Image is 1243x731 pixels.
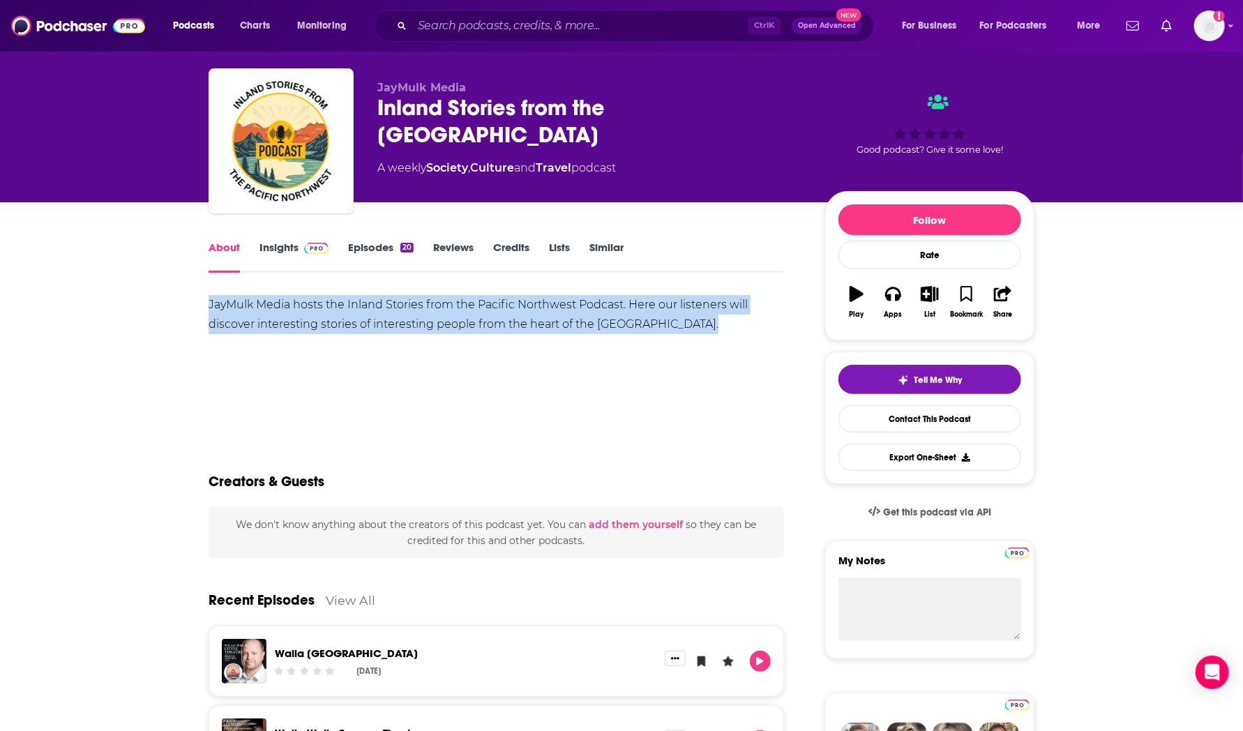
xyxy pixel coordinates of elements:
button: add them yourself [589,519,683,530]
span: Tell Me Why [914,375,963,386]
a: Credits [493,241,529,273]
div: [DATE] [357,666,382,676]
img: Walla Walla Little Theatre [222,639,266,684]
span: For Podcasters [980,16,1047,36]
button: open menu [892,15,974,37]
span: Good podcast? Give it some love! [857,144,1003,155]
button: Show profile menu [1194,10,1225,41]
a: Show notifications dropdown [1121,14,1145,38]
div: Apps [884,310,903,319]
a: Reviews [433,241,474,273]
button: Apps [875,277,911,327]
a: Charts [231,15,278,37]
span: Open Advanced [798,22,856,29]
button: List [912,277,948,327]
div: A weekly podcast [377,160,616,176]
img: Podchaser Pro [1005,548,1030,559]
button: Play [838,277,875,327]
div: Bookmark [950,310,983,319]
a: Lists [549,241,570,273]
span: More [1077,16,1101,36]
div: Community Rating: 0 out of 5 [273,665,336,676]
a: Show notifications dropdown [1156,14,1177,38]
button: open menu [287,15,365,37]
img: User Profile [1194,10,1225,41]
button: Bookmark [948,277,984,327]
a: Walla Walla Little Theatre [275,647,418,660]
a: Culture [470,161,514,174]
button: open menu [1067,15,1118,37]
button: Follow [838,204,1021,235]
a: View All [326,593,375,608]
div: 20 [400,243,414,253]
a: Recent Episodes [209,591,315,609]
span: Logged in as WE_Broadcast [1194,10,1225,41]
button: Open AdvancedNew [792,17,862,34]
a: Travel [536,161,571,174]
a: About [209,241,240,273]
a: InsightsPodchaser Pro [259,241,329,273]
a: Pro website [1005,545,1030,559]
button: Leave a Rating [718,651,739,672]
div: Share [993,310,1012,319]
span: We don't know anything about the creators of this podcast yet . You can so they can be credited f... [236,518,756,546]
button: Export One-Sheet [838,444,1021,471]
a: Contact This Podcast [838,405,1021,432]
button: Share [985,277,1021,327]
div: Play [850,310,864,319]
span: , [468,161,470,174]
a: Pro website [1005,698,1030,711]
a: Society [426,161,468,174]
span: For Business [902,16,957,36]
svg: Add a profile image [1214,10,1225,22]
img: tell me why sparkle [898,375,909,386]
img: Podchaser Pro [304,243,329,254]
span: Ctrl K [748,17,781,35]
span: Get this podcast via API [883,506,991,518]
button: Show More Button [665,651,686,666]
span: Monitoring [297,16,347,36]
img: Inland Stories from the Pacific Northwest [211,71,351,211]
span: Podcasts [173,16,214,36]
a: Similar [589,241,624,273]
a: Episodes20 [348,241,414,273]
div: Good podcast? Give it some love! [825,81,1034,167]
a: Get this podcast via API [857,495,1002,529]
button: open menu [971,15,1067,37]
img: Podchaser Pro [1005,700,1030,711]
button: Bookmark Episode [691,651,712,672]
div: JayMulk Media hosts the Inland Stories from the Pacific Northwest Podcast. Here our listeners wil... [209,295,784,334]
span: JayMulk Media [377,81,466,94]
button: tell me why sparkleTell Me Why [838,365,1021,394]
button: Play [750,651,771,672]
span: and [514,161,536,174]
input: Search podcasts, credits, & more... [412,15,748,37]
div: Rate [838,241,1021,269]
div: List [924,310,935,319]
img: Podchaser - Follow, Share and Rate Podcasts [11,13,145,39]
div: Search podcasts, credits, & more... [387,10,887,42]
label: My Notes [838,554,1021,578]
div: Open Intercom Messenger [1196,656,1229,689]
button: open menu [163,15,232,37]
span: Charts [240,16,270,36]
h2: Creators & Guests [209,473,324,490]
span: New [836,8,861,22]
